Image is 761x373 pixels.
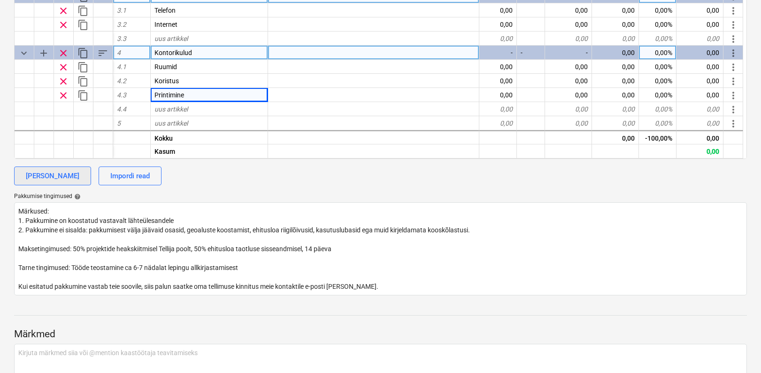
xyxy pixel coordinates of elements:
div: 0,00 [676,88,723,102]
span: Dubleeri rida [77,76,89,87]
span: 3.1 [117,7,126,14]
div: Impordi read [110,170,150,182]
span: uus artikkel [154,105,188,113]
span: Eemalda rida [58,5,69,16]
div: 0,00 [676,17,723,32]
div: - [517,46,545,60]
div: 0,00 [545,32,592,46]
div: 0,00 [676,60,723,74]
div: 0,00 [545,102,592,116]
span: Rohkem toiminguid [728,33,739,45]
span: 3.3 [117,35,126,42]
span: help [72,193,81,200]
div: -100,00% [639,130,676,144]
div: 0,00 [545,17,592,32]
span: Eemalda rida [58,76,69,87]
div: 0,00 [676,144,723,159]
div: 0,00 [592,88,639,102]
div: 0,00 [676,116,723,130]
span: Rohkem toiminguid [728,118,739,129]
div: 0,00 [676,74,723,88]
div: Kokku [151,130,268,144]
div: 0,00 [592,46,639,60]
div: 0,00 [592,116,639,130]
span: Rohkem toiminguid [728,76,739,87]
div: 0,00 [479,60,517,74]
span: Eemalda rida [58,62,69,73]
div: 0,00% [639,116,676,130]
span: Dubleeri rida [77,62,89,73]
span: Ruumid [154,63,177,71]
span: uus artikkel [154,119,188,127]
div: 0,00 [479,88,517,102]
span: 5 [117,119,121,127]
span: Rohkem toiminguid [728,19,739,31]
div: 0,00 [545,88,592,102]
div: 0,00% [639,88,676,102]
span: Koristus [154,77,179,85]
div: [PERSON_NAME] [26,170,79,182]
span: Rohkem toiminguid [728,48,739,59]
div: - [545,46,592,60]
div: 0,00 [479,102,517,116]
div: 0,00 [592,32,639,46]
div: 0,00 [545,60,592,74]
span: Dubleeri rida [77,5,89,16]
span: Eemalda rida [58,90,69,101]
p: Märkmed [14,328,747,341]
div: 0,00% [639,32,676,46]
span: Eemalda rida [58,48,69,59]
div: 0,00 [676,46,723,60]
div: 0,00% [639,102,676,116]
div: 0,00 [479,3,517,17]
span: Lisa reale alamkategooria [38,48,49,59]
div: 0,00 [592,74,639,88]
span: 4.3 [117,91,126,99]
div: 0,00 [592,130,639,144]
span: Internet [154,21,177,28]
div: 0,00% [639,46,676,60]
span: Telefon [154,7,176,14]
span: 4.2 [117,77,126,85]
span: 4.1 [117,63,126,71]
span: 3.2 [117,21,126,28]
button: [PERSON_NAME] [14,167,91,185]
div: 0,00 [676,102,723,116]
div: Vestlusvidin [714,328,761,373]
span: Rohkem toiminguid [728,90,739,101]
div: 0,00% [639,17,676,32]
div: 0,00 [676,130,723,144]
div: 0,00% [639,60,676,74]
div: 0,00 [479,32,517,46]
div: 0,00% [639,74,676,88]
div: 0,00 [545,116,592,130]
div: 0,00 [592,102,639,116]
div: Kasum [151,144,268,159]
div: 0,00 [479,116,517,130]
span: Dubleeri kategooriat [77,48,89,59]
span: Sorteeri read kategooriasiseselt [97,48,108,59]
span: Kontorikulud [154,49,192,56]
span: Printimine [154,91,184,99]
div: - [479,46,517,60]
span: Ahenda kategooria [18,48,30,59]
span: 4 [117,49,121,56]
span: Rohkem toiminguid [728,62,739,73]
span: Eemalda rida [58,19,69,31]
textarea: Märkused: 1. Pakkumine on koostatud vastavalt lähteülesandele 2. Pakkumine ei sisalda: pakkumises... [14,202,747,295]
iframe: Chat Widget [714,328,761,373]
div: 0,00 [676,32,723,46]
div: Pakkumise tingimused [14,193,747,200]
button: Impordi read [99,167,161,185]
div: 0,00 [479,17,517,32]
span: 4.4 [117,105,126,113]
span: Dubleeri rida [77,19,89,31]
span: Dubleeri rida [77,90,89,101]
div: 0,00 [592,60,639,74]
span: Rohkem toiminguid [728,104,739,115]
div: 0,00 [545,74,592,88]
span: uus artikkel [154,35,188,42]
div: 0,00 [592,17,639,32]
div: 0,00 [479,74,517,88]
